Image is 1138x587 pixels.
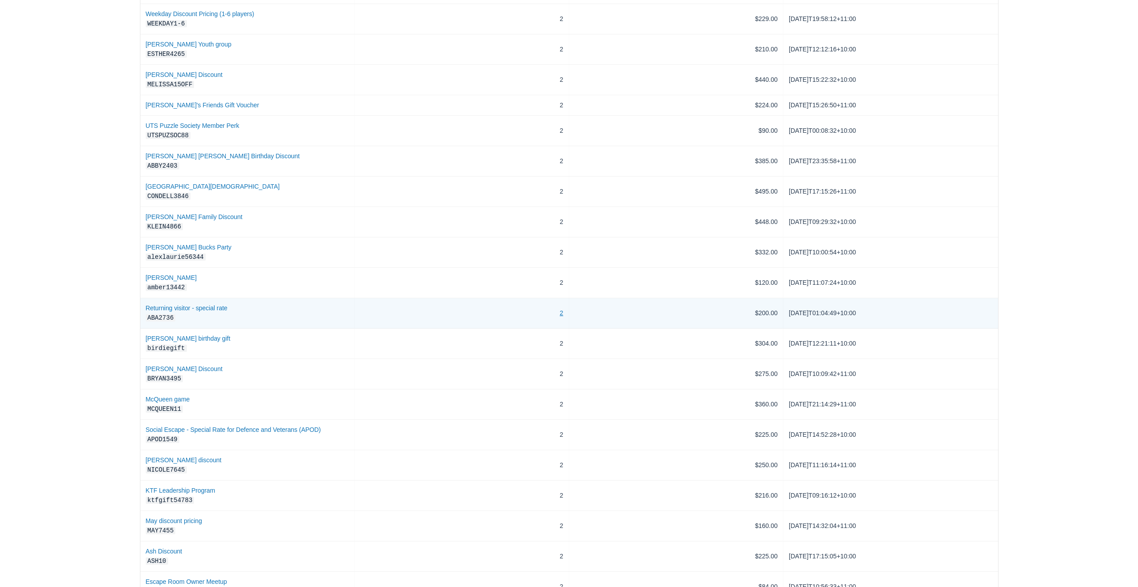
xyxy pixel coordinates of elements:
a: [PERSON_NAME] Family Discount [146,212,349,222]
a: UTS Puzzle Society Member Perk [146,121,349,131]
div: [DATE]T14:32:04+11:00 [789,516,993,536]
a: 2 [560,14,563,24]
div: [DATE]T14:52:28+10:00 [789,425,993,444]
a: 2 [560,552,563,561]
a: Returning visitor - special rate [146,304,349,313]
div: $210.00 [575,40,778,59]
div: $229.00 [575,9,778,29]
a: [PERSON_NAME] [146,273,349,283]
a: 2 [560,369,563,379]
div: $224.00 [575,101,778,110]
a: 2 [560,187,563,196]
a: [PERSON_NAME] Youth group [146,40,349,49]
div: [DATE]T09:16:12+10:00 [789,486,993,505]
code: ktfgift54783 [146,497,195,504]
a: Weekday Discount Pricing (1-6 players) [146,9,349,19]
div: [DATE]T17:15:05+10:00 [789,547,993,566]
a: [GEOGRAPHIC_DATA][DEMOGRAPHIC_DATA] [146,182,349,191]
a: 2 [560,248,563,257]
code: BRYAN3495 [146,375,183,382]
a: [PERSON_NAME] Bucks Party [146,243,349,252]
a: 2 [560,156,563,166]
a: KTF Leadership Program [146,486,349,495]
div: [DATE]T00:08:32+10:00 [789,121,993,140]
div: $448.00 [575,212,778,232]
div: [DATE]T17:15:26+11:00 [789,182,993,201]
div: $332.00 [575,243,778,262]
div: [DATE]T12:21:11+10:00 [789,334,993,353]
div: [DATE]T01:04:49+10:00 [789,304,993,323]
div: [DATE]T23:35:58+11:00 [789,152,993,171]
code: CONDELL3846 [146,193,190,200]
a: 2 [560,101,563,110]
div: $216.00 [575,486,778,505]
div: $440.00 [575,70,778,89]
a: 2 [560,308,563,318]
a: McQueen game [146,395,349,404]
a: 2 [560,430,563,439]
code: MCQUEEN11 [146,405,183,413]
div: $495.00 [575,182,778,201]
code: MAY7455 [146,527,176,534]
a: [PERSON_NAME] discount [146,456,349,465]
div: [DATE]T11:16:14+11:00 [789,456,993,475]
div: [DATE]T15:26:50+11:00 [789,101,993,110]
div: [DATE]T09:29:32+10:00 [789,212,993,232]
div: [DATE]T10:09:42+11:00 [789,364,993,384]
a: [PERSON_NAME] birthday gift [146,334,349,343]
a: [PERSON_NAME] Discount [146,364,349,374]
div: $90.00 [575,121,778,140]
code: UTSPUZSOC88 [146,132,190,139]
a: 2 [560,460,563,470]
div: [DATE]T10:00:54+10:00 [789,243,993,262]
code: APOD1549 [146,436,179,443]
div: $360.00 [575,395,778,414]
a: 2 [560,278,563,287]
div: $250.00 [575,456,778,475]
code: MELISSA15OFF [146,81,195,88]
div: [DATE]T19:58:12+11:00 [789,9,993,29]
a: Social Escape - Special Rate for Defence and Veterans (APOD) [146,425,349,435]
a: 2 [560,45,563,54]
a: [PERSON_NAME] Discount [146,70,349,80]
a: [PERSON_NAME] [PERSON_NAME] Birthday Discount [146,152,349,161]
div: $385.00 [575,152,778,171]
a: Escape Room Owner Meetup [146,577,349,587]
code: NICOLE7645 [146,466,187,473]
a: Ash Discount [146,547,349,556]
code: KLEIN4866 [146,223,183,230]
div: $225.00 [575,425,778,444]
a: 2 [560,400,563,409]
code: birdiegift [146,345,187,352]
a: 2 [560,217,563,227]
div: [DATE]T11:07:24+10:00 [789,273,993,292]
a: 2 [560,491,563,500]
a: May discount pricing [146,516,349,526]
div: $200.00 [575,304,778,323]
a: 2 [560,126,563,135]
a: 2 [560,339,563,348]
div: $225.00 [575,547,778,566]
code: ABA2736 [146,314,176,321]
div: [DATE]T21:14:29+11:00 [789,395,993,414]
div: [DATE]T12:12:16+10:00 [789,40,993,59]
code: WEEKDAY1-6 [146,20,187,27]
code: ABBY2403 [146,162,179,169]
div: $120.00 [575,273,778,292]
a: 2 [560,521,563,531]
code: alexlaurie56344 [146,253,206,261]
code: ESTHER4265 [146,51,187,58]
div: $275.00 [575,364,778,384]
div: [DATE]T15:22:32+10:00 [789,70,993,89]
div: $160.00 [575,516,778,536]
a: 2 [560,75,563,84]
code: ASH10 [146,557,168,565]
div: $304.00 [575,334,778,353]
a: [PERSON_NAME]'s Friends Gift Voucher [146,101,349,110]
code: amber13442 [146,284,187,291]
